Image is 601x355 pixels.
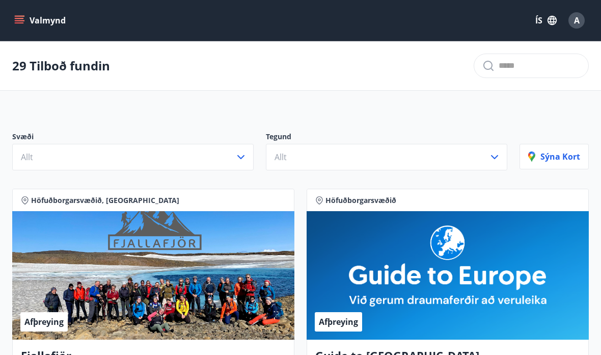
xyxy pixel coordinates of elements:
[12,11,70,30] button: menu
[31,195,179,206] span: Höfuðborgarsvæðið, [GEOGRAPHIC_DATA]
[12,132,254,144] p: Svæði
[12,57,110,74] p: 29 Tilboð fundin
[266,132,507,144] p: Tegund
[319,316,358,327] span: Afþreying
[325,195,396,206] span: Höfuðborgarsvæðið
[266,144,507,170] button: Allt
[528,151,580,162] p: Sýna kort
[12,144,254,170] button: Allt
[21,151,33,163] span: Allt
[530,11,562,30] button: ÍS
[275,151,287,163] span: Allt
[520,144,589,169] button: Sýna kort
[564,8,589,33] button: A
[574,15,580,26] span: A
[24,316,64,327] span: Afþreying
